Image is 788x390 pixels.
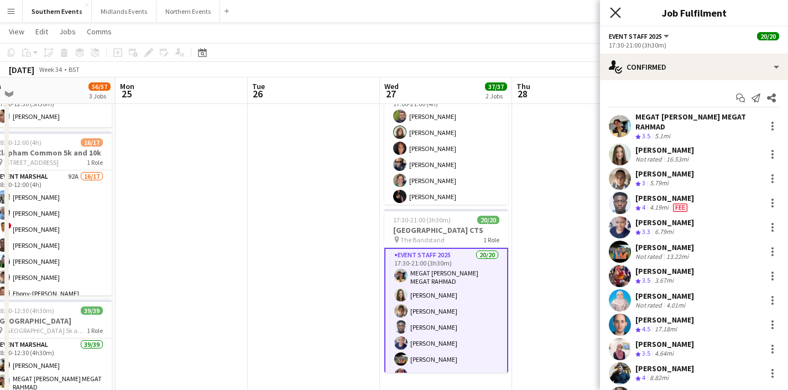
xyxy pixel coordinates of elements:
button: Southern Events [23,1,92,22]
a: View [4,24,29,39]
div: [PERSON_NAME] [635,169,694,179]
div: 16.53mi [664,155,691,163]
span: Fee [673,204,687,212]
div: 5.1mi [653,132,672,141]
app-job-card: 17:00-21:00 (4h)17/17[PERSON_NAME] Triathlon + Run [PERSON_NAME] Lake ([GEOGRAPHIC_DATA])1 RoleEv... [384,41,508,205]
span: 3 [642,179,645,187]
a: Edit [31,24,53,39]
div: 4.64mi [653,349,676,358]
div: 8.82mi [648,373,671,383]
div: 5.79mi [648,179,671,188]
div: 17:30-21:00 (3h30m) [609,41,779,49]
span: 20/20 [477,216,499,224]
div: 17.18mi [653,325,679,334]
div: Crew has different fees then in role [671,203,690,212]
span: 4.5 [642,325,650,333]
a: Comms [82,24,116,39]
div: 4.19mi [648,203,671,212]
div: 13.22mi [664,252,691,261]
span: 16/17 [81,138,103,147]
h3: [GEOGRAPHIC_DATA] CTS [384,225,508,235]
span: Mon [120,81,134,91]
button: Northern Events [156,1,220,22]
span: 56/57 [88,82,111,91]
div: [PERSON_NAME] [635,145,694,155]
span: Comms [87,27,112,37]
span: 4 [642,373,645,382]
span: View [9,27,24,37]
button: Midlands Events [92,1,156,22]
div: Not rated [635,252,664,261]
div: [PERSON_NAME] [635,242,694,252]
span: 37/37 [485,82,507,91]
div: [PERSON_NAME] [635,291,694,301]
a: Jobs [55,24,80,39]
span: 1 Role [483,236,499,244]
span: 3.5 [642,276,650,284]
span: 25 [118,87,134,100]
div: 6.79mi [653,227,676,237]
span: 28 [515,87,530,100]
div: MEGAT [PERSON_NAME] MEGAT RAHMAD [635,112,761,132]
app-job-card: 17:30-21:00 (3h30m)20/20[GEOGRAPHIC_DATA] CTS The Bandstand1 RoleEvent Staff 202520/2017:30-21:00... [384,209,508,373]
span: Week 34 [36,65,64,74]
span: Event Staff 2025 [609,32,662,40]
span: Wed [384,81,399,91]
span: 4 [642,203,645,211]
span: Thu [516,81,530,91]
span: Edit [35,27,48,37]
span: 39/39 [81,306,103,315]
span: 17:30-21:00 (3h30m) [393,216,451,224]
div: [DATE] [9,64,34,75]
span: Tue [252,81,265,91]
span: 3.3 [642,227,650,236]
span: The Bandstand [400,236,445,244]
span: [STREET_ADDRESS] [4,158,59,167]
span: [GEOGRAPHIC_DATA] 5k and 10k [4,326,87,335]
div: 4.01mi [664,301,687,309]
span: 27 [383,87,399,100]
span: 3.5 [642,349,650,357]
div: [PERSON_NAME] [635,339,694,349]
span: Jobs [59,27,76,37]
div: [PERSON_NAME] [635,266,694,276]
div: Confirmed [600,54,788,80]
div: 3.67mi [653,276,676,285]
div: 2 Jobs [486,92,507,100]
div: [PERSON_NAME] [635,193,694,203]
div: [PERSON_NAME] [635,363,694,373]
span: 1 Role [87,158,103,167]
div: BST [69,65,80,74]
div: 3 Jobs [89,92,110,100]
button: Event Staff 2025 [609,32,671,40]
h3: Job Fulfilment [600,6,788,20]
div: Not rated [635,301,664,309]
div: [PERSON_NAME] [635,315,694,325]
div: [PERSON_NAME] [635,217,694,227]
span: 26 [251,87,265,100]
span: 3.5 [642,132,650,140]
span: 1 Role [87,326,103,335]
div: Not rated [635,155,664,163]
span: 20/20 [757,32,779,40]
